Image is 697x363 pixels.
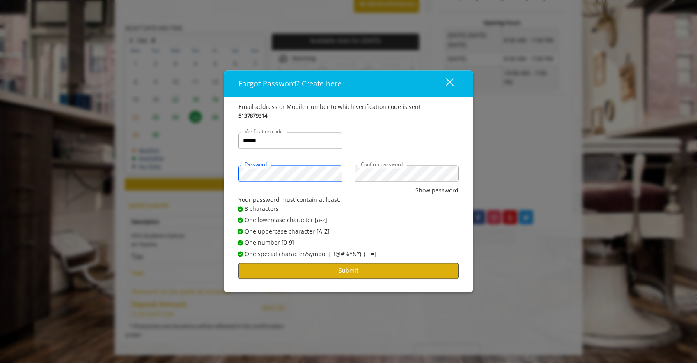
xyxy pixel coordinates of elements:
span: ✔ [239,240,242,246]
div: close dialog [436,78,453,90]
input: Password [238,166,342,182]
input: Confirm password [355,166,459,182]
span: ✔ [239,251,242,257]
span: One lowercase character [a-z] [245,216,327,225]
span: Forgot Password? Create here [238,79,342,88]
div: Email address or Mobile number to which verification code is sent [238,102,459,111]
span: One special character/symbol [~!@#%^&*( )_+=] [245,250,376,259]
button: Show password [415,186,459,195]
div: Your password must contain at least: [238,195,459,204]
span: ✔ [239,228,242,235]
b: 5137879314 [238,112,267,120]
span: ✔ [239,206,242,213]
button: Submit [238,263,459,279]
span: One uppercase character [A-Z] [245,227,330,236]
span: One number [0-9] [245,238,294,247]
input: Verification code [238,133,342,149]
span: ✔ [239,217,242,224]
label: Password [241,161,271,169]
label: Confirm password [357,161,407,169]
button: close dialog [431,75,459,92]
label: Verification code [241,128,287,136]
span: 8 characters [245,204,279,213]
